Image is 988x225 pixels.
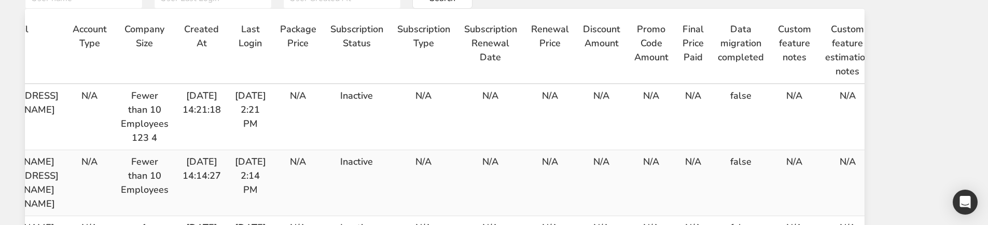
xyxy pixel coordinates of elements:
td: N/A [818,150,877,216]
span: Last Login [235,22,266,50]
td: Fewer than 10 Employees [114,150,175,216]
td: N/A [524,84,576,150]
td: N/A [771,150,818,216]
td: Inactive [323,150,390,216]
td: N/A [457,84,524,150]
span: Custom feature notes [778,22,811,64]
td: N/A [65,150,114,216]
td: Fewer than 10 Employees 123 4 [114,84,175,150]
span: Subscription Renewal Date [464,22,517,64]
span: Discount Amount [583,22,620,50]
td: N/A [675,150,711,216]
td: N/A [627,150,675,216]
td: Inactive [323,84,390,150]
td: N/A [576,150,627,216]
td: N/A [576,84,627,150]
span: Final Price Paid [683,22,704,64]
td: [DATE] 14:21:18 [175,84,228,150]
span: Created At [183,22,221,50]
td: N/A [771,84,818,150]
td: N/A [273,150,323,216]
td: N/A [457,150,524,216]
td: N/A [675,84,711,150]
td: [DATE] 14:14:27 [175,150,228,216]
span: Subscription Status [330,22,383,50]
td: N/A [390,150,457,216]
span: Company Size [121,22,169,50]
td: [DATE] 2:14 PM [228,150,273,216]
div: Open Intercom Messenger [953,190,978,215]
td: N/A [65,84,114,150]
td: false [711,84,771,150]
span: Promo Code Amount [634,22,669,64]
td: N/A [390,84,457,150]
td: N/A [524,150,576,216]
span: Custom feature estimation notes [825,22,870,78]
td: [DATE] 2:21 PM [228,84,273,150]
td: N/A [818,84,877,150]
span: Account Type [73,22,107,50]
span: Package Price [280,22,316,50]
span: Renewal Price [531,22,569,50]
td: N/A [273,84,323,150]
span: Data migration completed [718,22,764,64]
td: false [711,150,771,216]
span: Subscription Type [397,22,450,50]
td: N/A [627,84,675,150]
